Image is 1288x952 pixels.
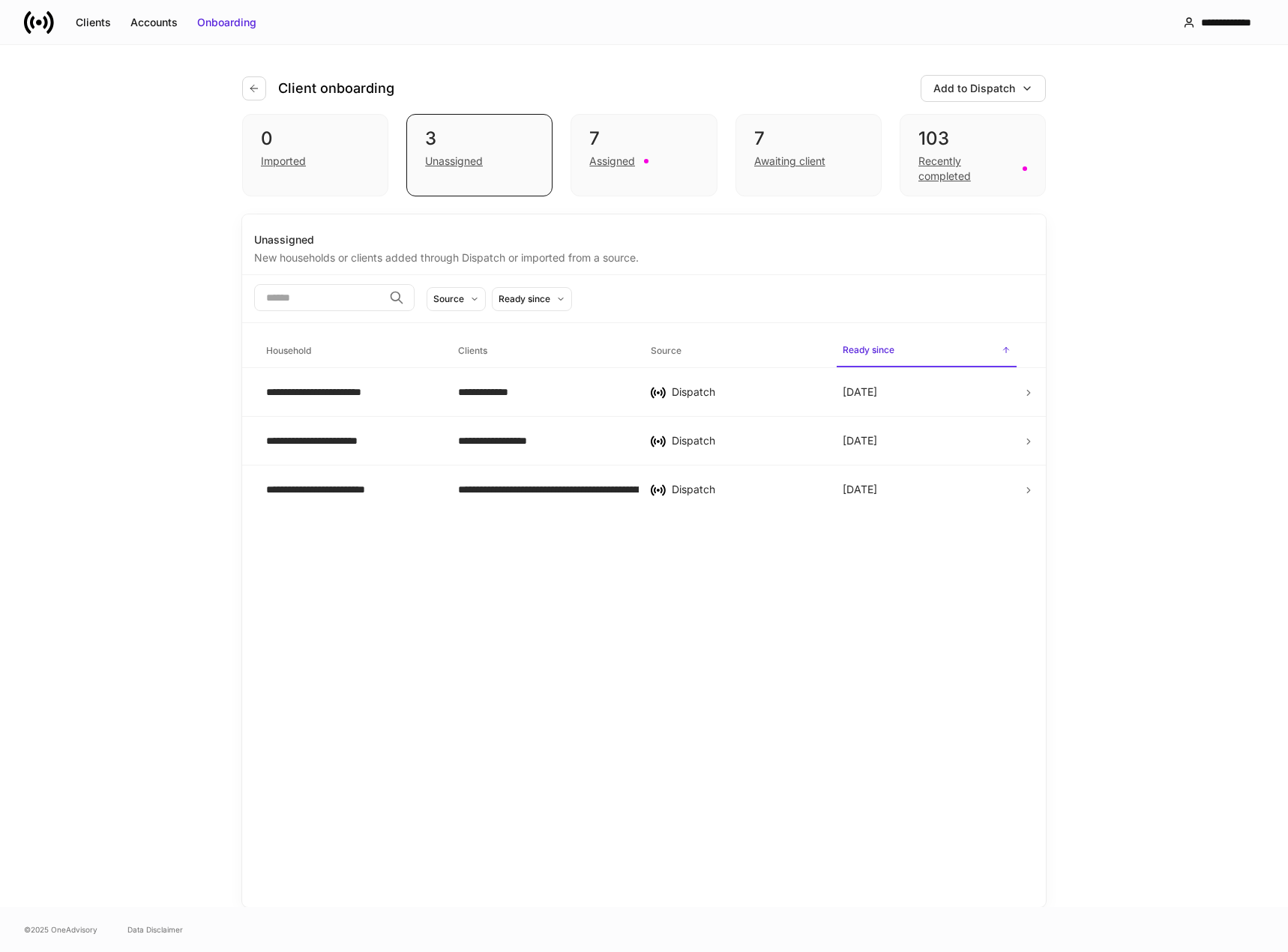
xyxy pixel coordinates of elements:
[187,10,266,34] button: Onboarding
[76,15,111,30] div: Clients
[921,75,1046,102] button: Add to Dispatch
[66,10,121,34] button: Clients
[571,114,717,196] div: 7Assigned
[452,336,632,367] span: Clients
[121,10,187,34] button: Accounts
[406,114,553,196] div: 3Unassigned
[242,114,388,196] div: 0Imported
[651,343,681,358] h6: Source
[130,15,178,30] div: Accounts
[843,343,894,357] h6: Ready since
[672,385,819,400] div: Dispatch
[427,287,486,311] button: Source
[425,154,483,169] div: Unassigned
[278,79,394,97] h4: Client onboarding
[843,433,877,448] p: [DATE]
[754,154,825,169] div: Awaiting client
[433,292,464,306] div: Source
[645,336,825,367] span: Source
[425,127,534,151] div: 3
[735,114,882,196] div: 7Awaiting client
[672,433,819,448] div: Dispatch
[197,15,256,30] div: Onboarding
[933,81,1015,96] div: Add to Dispatch
[837,335,1017,367] span: Ready since
[754,127,863,151] div: 7
[492,287,572,311] button: Ready since
[900,114,1046,196] div: 103Recently completed
[918,154,1014,184] div: Recently completed
[260,336,440,367] span: Household
[458,343,487,358] h6: Clients
[254,232,1034,247] div: Unassigned
[843,385,877,400] p: [DATE]
[261,154,306,169] div: Imported
[499,292,550,306] div: Ready since
[843,482,877,497] p: [DATE]
[589,154,635,169] div: Assigned
[127,924,183,936] a: Data Disclaimer
[266,343,311,358] h6: Household
[589,127,698,151] div: 7
[254,247,1034,265] div: New households or clients added through Dispatch or imported from a source.
[672,482,819,497] div: Dispatch
[918,127,1027,151] div: 103
[261,127,370,151] div: 0
[24,924,97,936] span: © 2025 OneAdvisory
